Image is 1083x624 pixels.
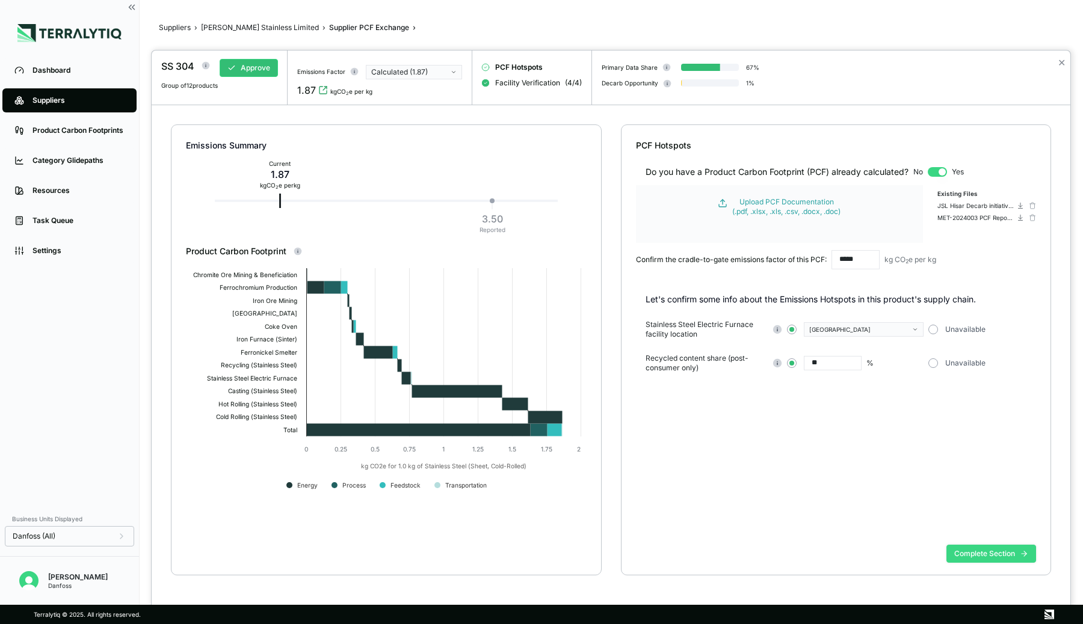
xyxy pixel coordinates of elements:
[937,190,1036,202] div: Existing Files
[602,79,658,87] div: Decarb Opportunity
[937,214,1014,221] div: MET-2024003 PCF Report 304-304L grade Stainless Steel Product_JSL Hisar.pdf
[161,59,194,73] div: SS 304
[732,197,841,216] div: Upload PCF Documentation (.pdf, .xlsx, .xls, .csv, .docx, .doc)
[283,426,297,433] text: Total
[495,63,543,72] span: PCF Hotspots
[602,64,658,71] div: Primary Data Share
[161,82,218,89] span: Group of 12 products
[646,293,1037,305] p: Let's confirm some info about the Emissions Hotspots in this product's supply chain.
[371,67,448,77] div: Calculated (1.87)
[906,258,909,265] sub: 2
[265,323,297,330] text: Coke Oven
[480,212,505,226] div: 3.50
[937,202,1014,209] div: JSL Hisar Decarb initiatives -Danfoss 300924 (1).pdf
[335,445,347,453] text: 0.25
[480,226,505,233] div: Reported
[318,85,328,95] svg: View audit trail
[276,185,279,190] sub: 2
[541,445,552,453] text: 1.75
[577,445,581,453] text: 2
[804,322,924,337] button: [GEOGRAPHIC_DATA]
[646,166,909,178] div: Do you have a Product Carbon Footprint (PCF) already calculated?
[218,400,297,408] text: Hot Rolling (Stainless Steel)
[186,139,587,151] div: Emissions Summary
[346,91,349,96] sub: 2
[403,445,416,453] text: 0.75
[342,482,366,489] text: Process
[228,387,297,395] text: Casting (Stainless Steel)
[472,445,484,453] text: 1.25
[304,445,308,453] text: 0
[193,271,297,279] text: Chromite Ore Mining & Beneficiation
[952,167,964,177] span: Yes
[297,68,345,75] div: Emissions Factor
[565,78,582,88] span: ( 4 / 4 )
[946,545,1036,563] button: Complete Section
[297,83,316,97] div: 1.87
[220,284,297,291] text: Ferrochromium Production
[647,197,911,216] button: Upload PCF Documentation(.pdf, .xlsx, .xls, .csv, .docx, .doc)
[220,59,278,77] button: Approve
[646,353,767,373] span: Recycled content share (post-consumer only)
[445,482,487,489] text: Transportation
[297,482,318,489] text: Energy
[1058,55,1066,70] button: Close
[508,445,516,453] text: 1.5
[884,255,936,265] div: kg CO e per kg
[366,65,462,79] button: Calculated (1.87)
[636,139,1037,151] div: PCF Hotspots
[809,326,910,333] div: [GEOGRAPHIC_DATA]
[260,167,300,182] div: 1.87
[636,255,827,265] div: Confirm the cradle-to-gate emissions factor of this PCF:
[945,358,986,368] span: Unavailable
[216,413,297,421] text: Cold Rolling (Stainless Steel)
[866,358,874,368] div: %
[495,78,560,88] span: Facility Verification
[221,361,297,369] text: Recycling (Stainless Steel)
[207,375,297,382] text: Stainless Steel Electric Furnace
[945,325,986,334] span: Unavailable
[746,64,759,71] div: 67 %
[937,214,1024,221] button: MET-2024003 PCF Report 304-304L grade Stainless Steel Product_JSL Hisar.pdf
[236,335,297,343] text: Iron Furnace (Sinter)
[253,297,297,305] text: Iron Ore Mining
[260,182,300,189] div: kg CO e per kg
[330,88,372,95] div: kgCO e per kg
[232,310,297,317] text: [GEOGRAPHIC_DATA]
[390,482,421,489] text: Feedstock
[241,349,297,356] text: Ferronickel Smelter
[371,445,380,453] text: 0.5
[442,445,445,453] text: 1
[746,79,754,87] div: 1 %
[937,202,1024,209] button: JSL Hisar Decarb initiatives -Danfoss 300924 (1).pdf
[186,245,587,257] div: Product Carbon Footprint
[361,462,526,470] text: kg CO2e for 1.0 kg of Stainless Steel (Sheet, Cold-Rolled)
[260,160,300,167] div: Current
[646,320,767,339] span: Stainless Steel Electric Furnace facility location
[913,167,923,177] span: No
